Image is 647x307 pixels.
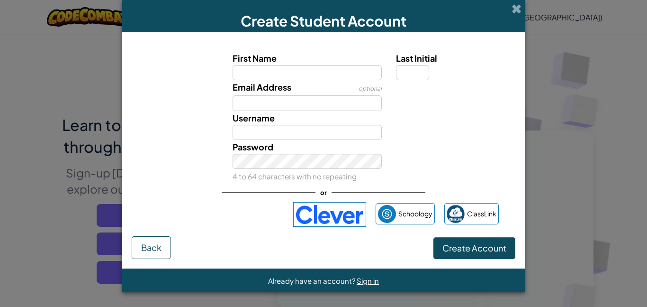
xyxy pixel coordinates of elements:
[433,237,515,259] button: Create Account
[132,236,171,259] button: Back
[467,207,496,221] span: ClassLink
[398,207,432,221] span: Schoology
[144,204,288,225] iframe: Sign in with Google Button
[233,53,277,64] span: First Name
[233,112,275,123] span: Username
[442,242,506,253] span: Create Account
[447,205,465,223] img: classlink-logo-small.png
[233,141,273,152] span: Password
[359,85,382,92] span: optional
[141,242,162,253] span: Back
[357,276,379,285] a: Sign in
[268,276,357,285] span: Already have an account?
[396,53,437,64] span: Last Initial
[293,202,366,227] img: clever-logo-blue.png
[233,172,357,181] small: 4 to 64 characters with no repeating
[233,82,291,93] span: Email Address
[241,12,406,30] span: Create Student Account
[378,205,396,223] img: schoology.png
[315,186,332,199] span: or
